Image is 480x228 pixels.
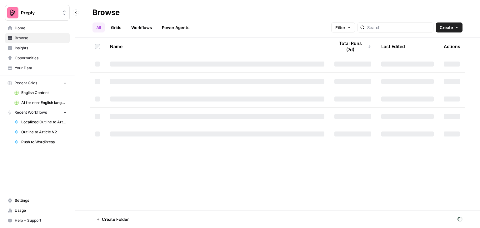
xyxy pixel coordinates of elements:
a: AI for non-English languages [12,98,70,108]
a: Push to WordPress [12,137,70,147]
span: AI for non-English languages [21,100,67,106]
a: Settings [5,196,70,206]
input: Search [367,24,431,31]
span: English Content [21,90,67,96]
img: Preply Logo [7,7,18,18]
span: Usage [15,208,67,213]
button: Filter [331,22,355,32]
a: Opportunities [5,53,70,63]
div: Total Runs (7d) [334,38,371,55]
div: Browse [92,7,120,17]
a: Usage [5,206,70,216]
a: Workflows [127,22,156,32]
span: Settings [15,198,67,203]
span: Recent Workflows [14,110,47,115]
span: Outline to Article V2 [21,129,67,135]
a: Insights [5,43,70,53]
a: English Content [12,88,70,98]
span: Push to WordPress [21,139,67,145]
span: Browse [15,35,67,41]
a: Your Data [5,63,70,73]
button: Recent Workflows [5,108,70,117]
span: Filter [335,24,345,31]
a: Home [5,23,70,33]
button: Create [436,22,462,32]
a: All [92,22,105,32]
span: Recent Grids [14,80,37,86]
span: Localized Outline to Article [21,119,67,125]
button: Recent Grids [5,78,70,88]
span: Create [440,24,453,31]
div: Last Edited [381,38,405,55]
button: Help + Support [5,216,70,226]
a: Localized Outline to Article [12,117,70,127]
div: Name [110,38,324,55]
a: Grids [107,22,125,32]
a: Power Agents [158,22,193,32]
button: Create Folder [92,214,132,224]
span: Opportunities [15,55,67,61]
span: Create Folder [102,216,129,222]
span: Help + Support [15,218,67,223]
a: Outline to Article V2 [12,127,70,137]
span: Your Data [15,65,67,71]
div: Actions [444,38,460,55]
span: Home [15,25,67,31]
button: Workspace: Preply [5,5,70,21]
a: Browse [5,33,70,43]
span: Preply [21,10,59,16]
span: Insights [15,45,67,51]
